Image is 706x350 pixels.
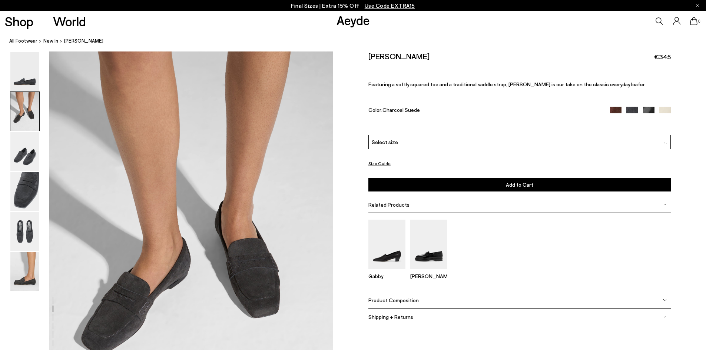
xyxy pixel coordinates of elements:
img: svg%3E [663,203,667,206]
img: Lana Suede Loafers - Image 2 [10,92,39,131]
a: Shop [5,15,33,28]
img: Lana Suede Loafers - Image 1 [10,52,39,91]
span: Charcoal Suede [382,107,420,113]
span: [PERSON_NAME] [64,37,103,45]
span: Add to Cart [506,181,533,188]
span: €345 [654,52,671,61]
span: 0 [697,19,701,23]
img: svg%3E [663,298,667,302]
span: Product Composition [368,297,419,303]
span: Related Products [368,201,410,208]
img: Lana Suede Loafers - Image 6 [10,252,39,291]
img: Lana Suede Loafers - Image 4 [10,172,39,211]
button: Add to Cart [368,178,671,191]
span: Shipping + Returns [368,314,413,320]
div: Color: [368,107,600,115]
img: Leon Loafers [410,220,447,269]
a: New In [43,37,58,45]
a: Aeyde [337,12,370,28]
span: Select size [372,138,398,146]
p: Gabby [368,273,405,279]
p: Final Sizes | Extra 15% Off [291,1,415,10]
span: New In [43,38,58,44]
img: Gabby Almond-Toe Loafers [368,220,405,269]
p: Featuring a softly squared toe and a traditional saddle strap, [PERSON_NAME] is our take on the c... [368,81,671,87]
nav: breadcrumb [9,31,706,51]
p: [PERSON_NAME] [410,273,447,279]
img: svg%3E [663,315,667,319]
span: Navigate to /collections/ss25-final-sizes [365,2,415,9]
a: Gabby Almond-Toe Loafers Gabby [368,264,405,279]
button: Size Guide [368,159,391,168]
img: Lana Suede Loafers - Image 3 [10,132,39,171]
a: Leon Loafers [PERSON_NAME] [410,264,447,279]
img: Lana Suede Loafers - Image 5 [10,212,39,251]
a: All Footwear [9,37,37,45]
a: 0 [690,17,697,25]
img: svg%3E [664,141,667,145]
a: World [53,15,86,28]
h2: [PERSON_NAME] [368,51,430,61]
